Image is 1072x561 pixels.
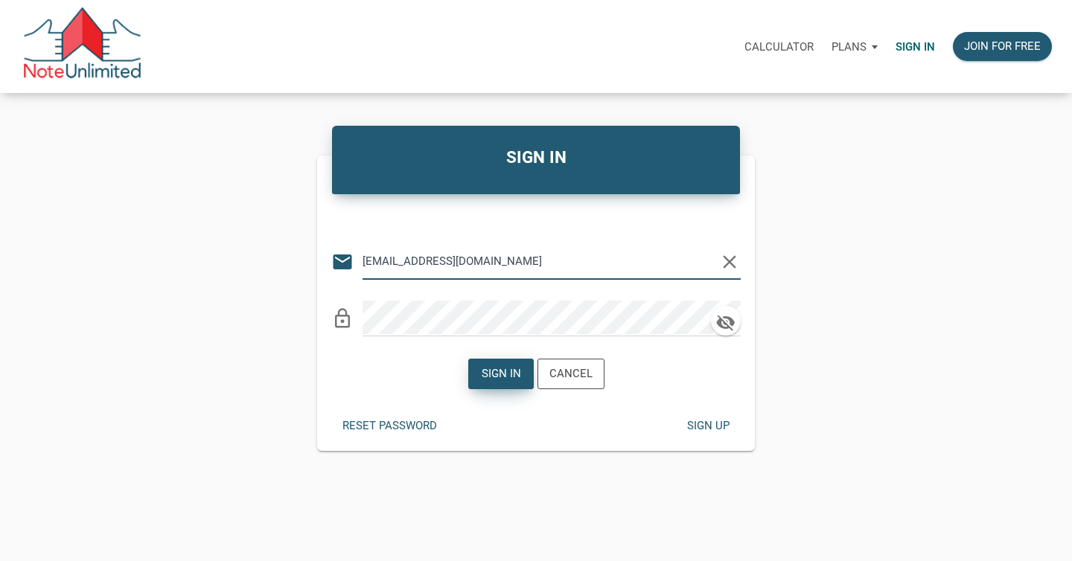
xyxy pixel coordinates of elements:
[22,7,142,86] img: NoteUnlimited
[887,23,944,70] a: Sign in
[468,359,534,389] button: Sign in
[736,23,823,70] a: Calculator
[481,365,520,382] div: Sign in
[718,251,741,273] i: clear
[832,40,867,54] p: Plans
[964,38,1041,55] div: Join for free
[549,365,593,382] div: Cancel
[342,417,437,435] div: Reset password
[331,411,448,440] button: Reset password
[363,244,718,278] input: Email
[823,23,887,70] a: Plans
[331,251,354,273] i: email
[744,40,814,54] p: Calculator
[953,32,1052,61] button: Join for free
[944,23,1061,70] a: Join for free
[331,307,354,330] i: lock_outline
[675,411,741,440] button: Sign up
[823,25,887,69] button: Plans
[687,417,730,435] div: Sign up
[896,40,935,54] p: Sign in
[343,145,729,170] h4: SIGN IN
[537,359,604,389] button: Cancel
